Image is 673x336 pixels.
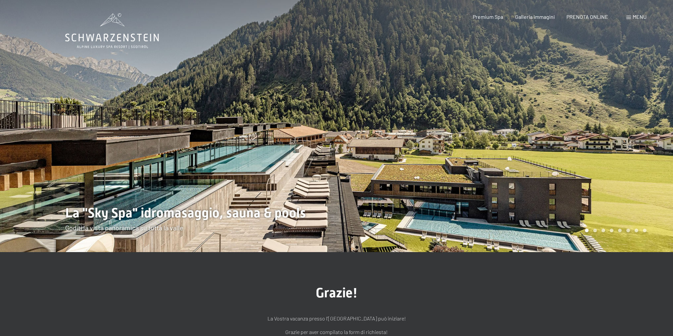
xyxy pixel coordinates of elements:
div: Carousel Page 2 [593,229,597,232]
div: Carousel Page 8 [643,229,647,232]
div: Carousel Page 7 [635,229,638,232]
div: Carousel Pagination [583,229,647,232]
a: PRENOTA ONLINE [566,14,608,20]
a: Premium Spa [473,14,503,20]
span: Menu [633,14,647,20]
div: Carousel Page 4 [610,229,613,232]
p: La Vostra vacanza presso l'[GEOGRAPHIC_DATA] può iniziare! [171,314,502,323]
div: Carousel Page 5 [618,229,622,232]
div: Carousel Page 3 [601,229,605,232]
span: Grazie! [316,285,358,301]
div: Carousel Page 1 (Current Slide) [585,229,589,232]
div: Carousel Page 6 [626,229,630,232]
a: Galleria immagini [515,14,555,20]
